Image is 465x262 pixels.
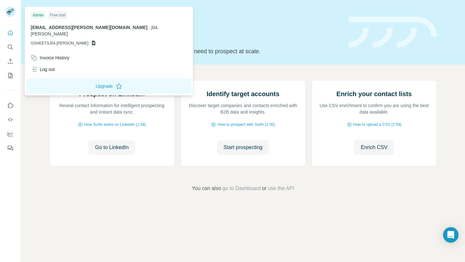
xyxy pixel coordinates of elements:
span: Start prospecting [223,144,263,151]
span: You can also [192,185,221,192]
button: Start prospecting [217,140,269,155]
button: Use Surfe on LinkedIn [5,100,15,111]
h2: Enrich your contact lists [336,89,412,98]
div: Quick start [49,12,341,18]
button: Quick start [5,27,15,39]
button: Dashboard [5,128,15,140]
span: . [149,25,150,30]
button: Upgrade [26,78,191,94]
div: Admin [31,11,46,19]
span: How Surfe works on LinkedIn (1:58) [84,122,146,127]
span: Enrich CSV [361,144,387,151]
img: banner [349,17,437,48]
p: Reveal contact information for intelligent prospecting and instant data sync. [56,102,168,115]
button: Enrich CSV [354,140,394,155]
span: GSHEETSJ04.[PERSON_NAME] [31,40,88,46]
button: Use Surfe API [5,114,15,126]
span: or [262,185,266,192]
p: Pick your starting point and we’ll provide everything you need to prospect at scale. [49,47,341,56]
p: Discover target companies and contacts enriched with B2B data and insights. [187,102,299,115]
h1: Let’s prospect together [49,30,341,43]
span: [EMAIL_ADDRESS][PERSON_NAME][DOMAIN_NAME] [31,25,148,30]
p: Use CSV enrichment to confirm you are using the best data available. [318,102,430,115]
button: Go to LinkedIn [88,140,135,155]
span: Go to LinkedIn [95,144,129,151]
div: Log out [31,66,55,73]
button: My lists [5,70,15,81]
button: Feedback [5,142,15,154]
div: Open Intercom Messenger [443,227,459,243]
h2: Identify target accounts [207,89,280,98]
button: go to Dashboard [222,185,261,192]
div: Free trial [48,11,67,19]
span: How to prospect with Surfe (1:30) [217,122,275,127]
button: use the API [268,185,294,192]
button: Search [5,41,15,53]
button: Enrich CSV [5,55,15,67]
span: How to upload a CSV (2:59) [353,122,401,127]
div: Invoice History [31,55,69,61]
